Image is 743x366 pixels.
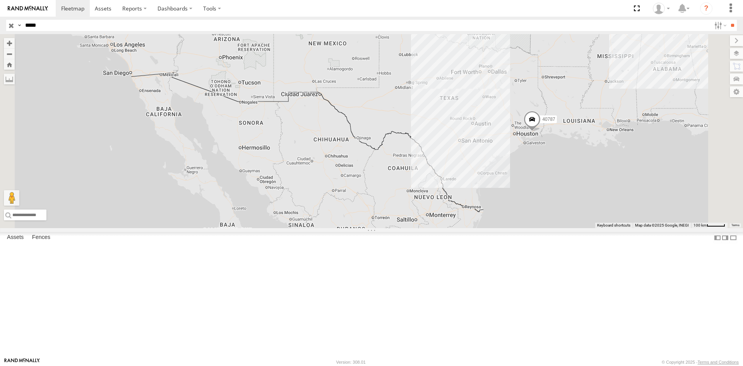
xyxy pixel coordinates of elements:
[4,59,15,70] button: Zoom Home
[4,190,19,206] button: Drag Pegman onto the map to open Street View
[542,117,555,122] span: 40787
[731,224,740,227] a: Terms (opens in new tab)
[721,232,729,243] label: Dock Summary Table to the Right
[597,223,630,228] button: Keyboard shortcuts
[4,38,15,48] button: Zoom in
[711,20,728,31] label: Search Filter Options
[698,360,739,364] a: Terms and Conditions
[4,48,15,59] button: Zoom out
[28,232,54,243] label: Fences
[650,3,673,14] div: Carlos Ortiz
[4,358,40,366] a: Visit our Website
[16,20,22,31] label: Search Query
[700,2,712,15] i: ?
[693,223,707,227] span: 100 km
[3,232,27,243] label: Assets
[336,360,366,364] div: Version: 308.01
[4,74,15,84] label: Measure
[662,360,739,364] div: © Copyright 2025 -
[635,223,689,227] span: Map data ©2025 Google, INEGI
[714,232,721,243] label: Dock Summary Table to the Left
[8,6,48,11] img: rand-logo.svg
[691,223,728,228] button: Map Scale: 100 km per 44 pixels
[729,232,737,243] label: Hide Summary Table
[730,86,743,97] label: Map Settings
